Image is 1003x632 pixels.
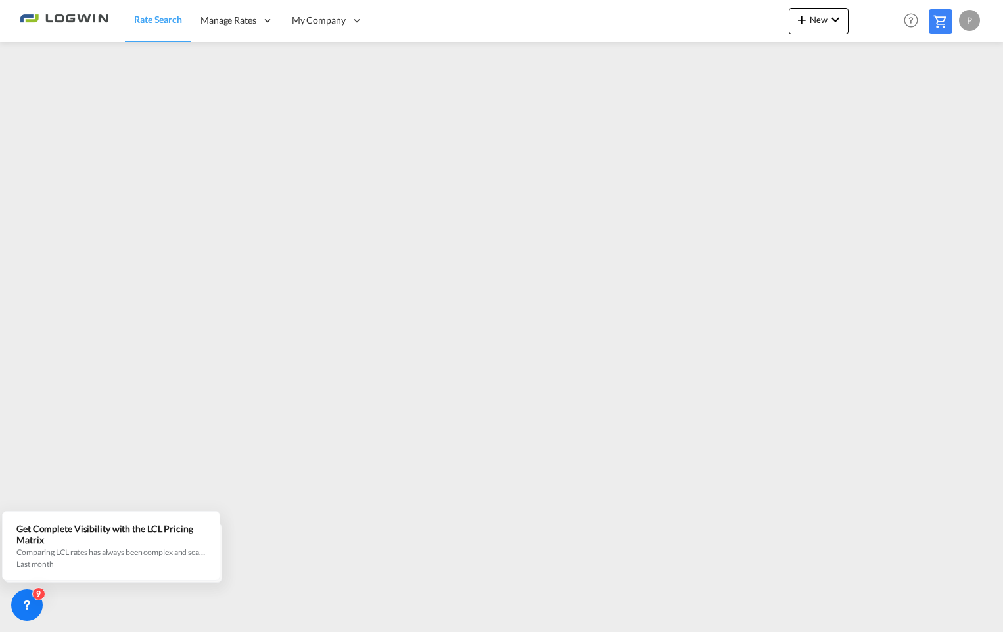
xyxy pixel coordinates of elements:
[789,8,849,34] button: icon-plus 400-fgNewicon-chevron-down
[900,9,929,33] div: Help
[794,12,810,28] md-icon: icon-plus 400-fg
[20,6,108,35] img: 2761ae10d95411efa20a1f5e0282d2d7.png
[959,10,980,31] div: P
[134,14,182,25] span: Rate Search
[200,14,256,27] span: Manage Rates
[292,14,346,27] span: My Company
[900,9,922,32] span: Help
[794,14,843,25] span: New
[828,12,843,28] md-icon: icon-chevron-down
